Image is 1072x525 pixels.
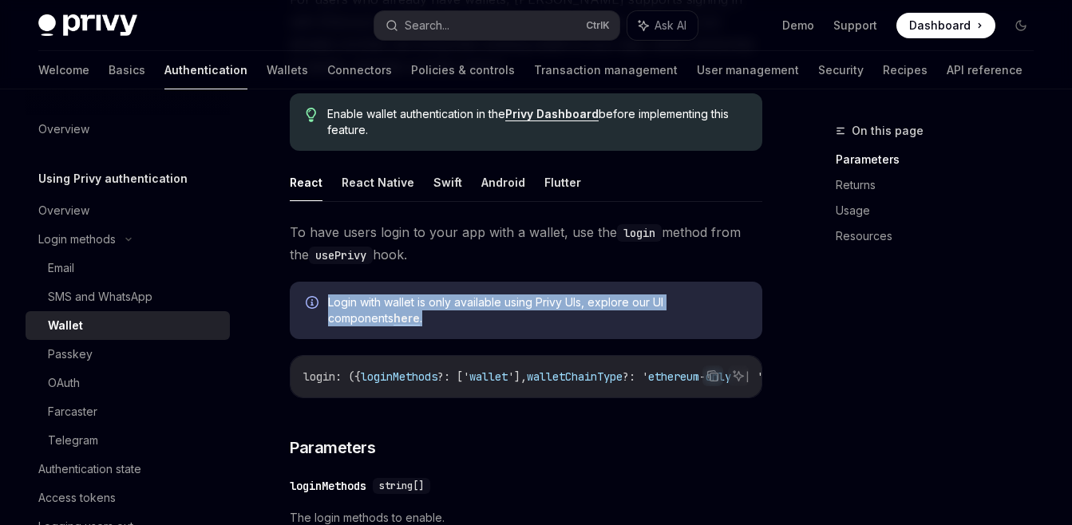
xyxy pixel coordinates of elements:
button: Copy the contents from the code block [702,365,723,386]
span: string[] [379,480,424,492]
a: User management [697,51,799,89]
div: Overview [38,120,89,139]
div: Telegram [48,431,98,450]
div: Access tokens [38,488,116,507]
span: wallet [469,369,508,384]
button: React [290,164,322,201]
a: Resources [836,223,1046,249]
span: '], [508,369,527,384]
a: Recipes [883,51,928,89]
div: Passkey [48,345,93,364]
a: here [394,311,420,326]
span: : ({ [335,369,361,384]
span: login [303,369,335,384]
div: OAuth [48,373,80,393]
code: usePrivy [309,247,373,264]
div: Farcaster [48,402,97,421]
a: Basics [109,51,145,89]
a: Email [26,254,230,282]
span: Login with wallet is only available using Privy UIs, explore our UI components . [328,294,746,326]
a: Overview [26,115,230,144]
a: Telegram [26,426,230,455]
span: walletChainType [527,369,623,384]
span: Dashboard [909,18,971,34]
a: Farcaster [26,397,230,426]
code: login [617,224,662,242]
span: - [699,369,706,384]
div: Login methods [38,230,116,249]
div: Overview [38,201,89,220]
a: Overview [26,196,230,225]
button: Toggle dark mode [1008,13,1034,38]
a: Authentication state [26,455,230,484]
img: dark logo [38,14,137,37]
button: Ask AI [627,11,698,40]
a: Support [833,18,877,34]
span: ethereum [648,369,699,384]
button: React Native [342,164,414,201]
a: Policies & controls [411,51,515,89]
button: Android [481,164,525,201]
a: Parameters [836,147,1046,172]
button: Search...CtrlK [374,11,619,40]
a: Transaction management [534,51,678,89]
a: Authentication [164,51,247,89]
a: Demo [782,18,814,34]
span: loginMethods [361,369,437,384]
a: SMS and WhatsApp [26,282,230,311]
span: Ctrl K [586,19,610,32]
a: Access tokens [26,484,230,512]
button: Swift [433,164,462,201]
a: Wallet [26,311,230,340]
a: OAuth [26,369,230,397]
a: Connectors [327,51,392,89]
a: Privy Dashboard [505,107,599,121]
div: Wallet [48,316,83,335]
svg: Info [306,296,322,312]
span: Ask AI [655,18,686,34]
a: Usage [836,198,1046,223]
svg: Tip [306,108,317,122]
a: Returns [836,172,1046,198]
a: Passkey [26,340,230,369]
span: To have users login to your app with a wallet, use the method from the hook. [290,221,762,266]
button: Flutter [544,164,581,201]
div: loginMethods [290,478,366,494]
span: Enable wallet authentication in the before implementing this feature. [327,106,746,138]
span: ?: [' [437,369,469,384]
a: Security [818,51,864,89]
div: Authentication state [38,460,141,479]
div: Search... [405,16,449,35]
span: On this page [852,121,924,140]
div: SMS and WhatsApp [48,287,152,306]
a: Dashboard [896,13,995,38]
h5: Using Privy authentication [38,169,188,188]
a: Welcome [38,51,89,89]
button: Ask AI [728,365,749,386]
div: Email [48,259,74,278]
a: Wallets [267,51,308,89]
span: Parameters [290,436,375,459]
a: API reference [947,51,1023,89]
span: ?: ' [623,369,648,384]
